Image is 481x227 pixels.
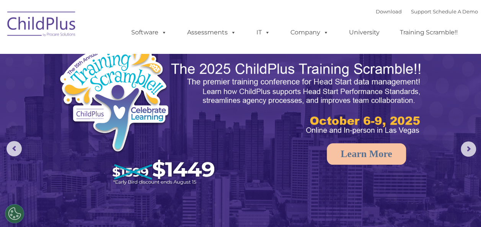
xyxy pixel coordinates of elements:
a: Assessments [179,25,244,40]
a: University [341,25,387,40]
a: Support [411,8,431,15]
a: Schedule A Demo [433,8,478,15]
a: Learn More [327,143,406,165]
span: Last name [106,50,130,56]
button: Cookies Settings [5,204,24,223]
a: Software [124,25,174,40]
a: Company [283,25,336,40]
font: | [376,8,478,15]
span: Phone number [106,82,139,88]
img: ChildPlus by Procare Solutions [3,6,80,44]
a: IT [249,25,278,40]
a: Training Scramble!! [392,25,465,40]
a: Download [376,8,402,15]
